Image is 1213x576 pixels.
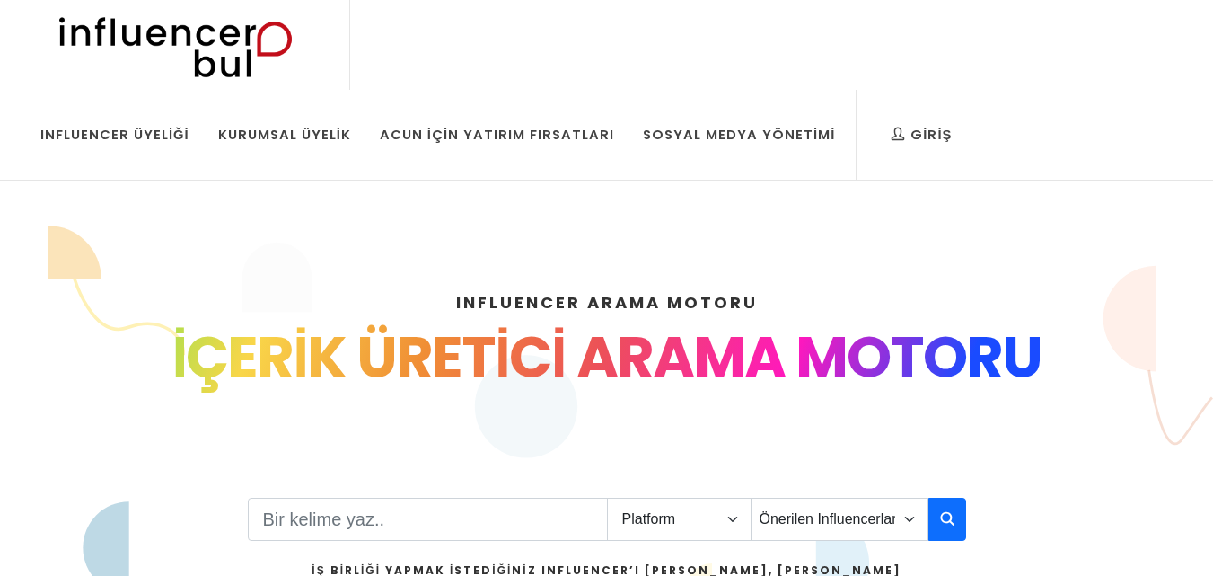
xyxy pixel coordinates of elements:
[106,290,1108,315] h4: INFLUENCER ARAMA MOTORU
[380,125,614,145] div: Acun İçin Yatırım Fırsatları
[218,125,351,145] div: Kurumsal Üyelik
[205,90,365,180] a: Kurumsal Üyelik
[27,90,203,180] a: Influencer Üyeliği
[248,498,608,541] input: Search
[106,315,1108,401] div: İÇERİK ÜRETİCİ ARAMA MOTORU
[366,90,628,180] a: Acun İçin Yatırım Fırsatları
[877,90,965,180] a: Giriş
[40,125,189,145] div: Influencer Üyeliği
[629,90,848,180] a: Sosyal Medya Yönetimi
[643,125,835,145] div: Sosyal Medya Yönetimi
[891,125,952,145] div: Giriş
